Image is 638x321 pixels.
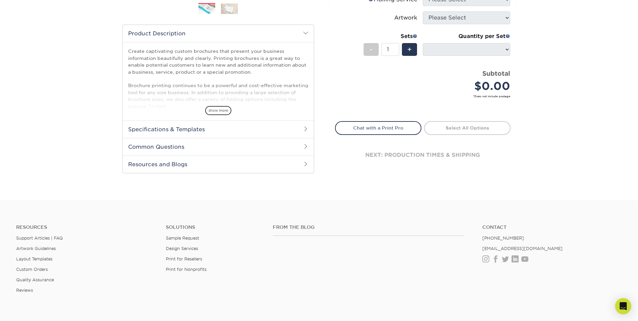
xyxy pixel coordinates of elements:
[273,224,464,230] h4: From the Blog
[16,256,52,261] a: Layout Templates
[335,135,511,175] div: next: production times & shipping
[16,277,54,282] a: Quality Assurance
[615,298,631,314] div: Open Intercom Messenger
[198,3,215,15] img: Brochures & Flyers 01
[482,224,622,230] a: Contact
[166,224,263,230] h4: Solutions
[424,121,511,135] a: Select All Options
[482,236,524,241] a: [PHONE_NUMBER]
[340,94,510,98] small: *Does not include postage
[123,138,314,155] h2: Common Questions
[123,120,314,138] h2: Specifications & Templates
[16,267,48,272] a: Custom Orders
[166,236,199,241] a: Sample Request
[205,106,231,115] span: show more
[482,70,510,77] strong: Subtotal
[16,246,56,251] a: Artwork Guidelines
[16,236,63,241] a: Support Articles | FAQ
[166,267,207,272] a: Print for Nonprofits
[423,32,510,40] div: Quantity per Set
[16,224,156,230] h4: Resources
[221,3,238,14] img: Brochures & Flyers 02
[428,78,510,94] div: $0.00
[166,256,202,261] a: Print for Resellers
[16,288,33,293] a: Reviews
[128,48,308,110] p: Create captivating custom brochures that present your business information beautifully and clearl...
[123,25,314,42] h2: Product Description
[335,121,421,135] a: Chat with a Print Pro
[407,44,412,55] span: +
[364,32,417,40] div: Sets
[166,246,198,251] a: Design Services
[482,246,563,251] a: [EMAIL_ADDRESS][DOMAIN_NAME]
[370,44,373,55] span: -
[123,155,314,173] h2: Resources and Blogs
[394,14,417,22] div: Artwork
